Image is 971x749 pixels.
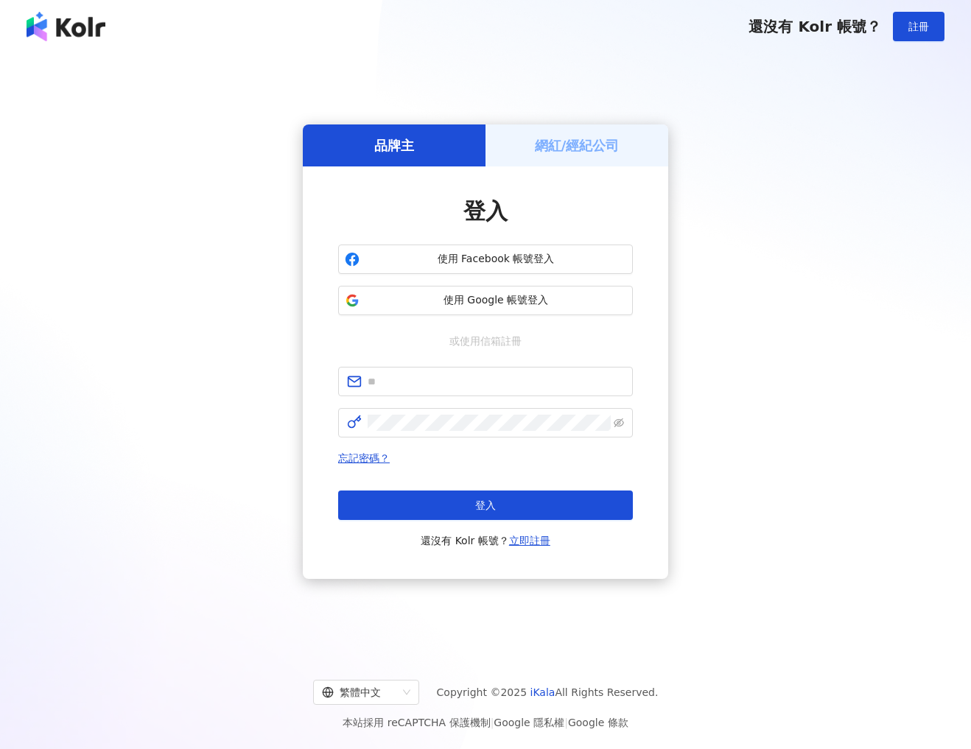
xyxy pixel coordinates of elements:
span: 使用 Facebook 帳號登入 [365,252,626,267]
button: 使用 Facebook 帳號登入 [338,245,633,274]
span: Copyright © 2025 All Rights Reserved. [437,683,659,701]
span: 登入 [475,499,496,511]
span: 或使用信箱註冊 [439,333,532,349]
a: Google 條款 [568,717,628,728]
span: 使用 Google 帳號登入 [365,293,626,308]
span: 登入 [463,198,508,224]
span: 註冊 [908,21,929,32]
img: logo [27,12,105,41]
a: iKala [530,686,555,698]
h5: 品牌主 [374,136,414,155]
span: 本站採用 reCAPTCHA 保護機制 [343,714,628,731]
div: 繁體中文 [322,681,397,704]
a: Google 隱私權 [494,717,564,728]
button: 註冊 [893,12,944,41]
h5: 網紅/經紀公司 [535,136,620,155]
span: eye-invisible [614,418,624,428]
span: | [491,717,494,728]
a: 立即註冊 [509,535,550,546]
button: 使用 Google 帳號登入 [338,286,633,315]
button: 登入 [338,490,633,520]
span: 還沒有 Kolr 帳號？ [749,18,881,35]
a: 忘記密碼？ [338,452,390,464]
span: 還沒有 Kolr 帳號？ [421,532,550,549]
span: | [564,717,568,728]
